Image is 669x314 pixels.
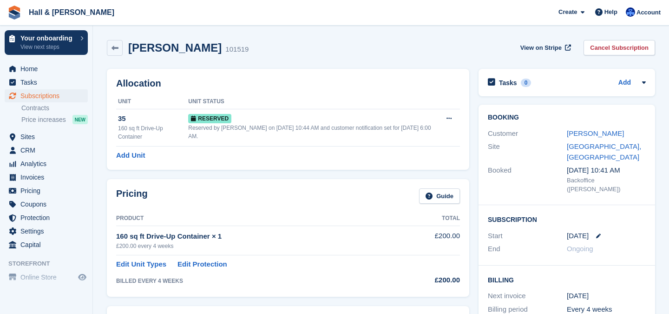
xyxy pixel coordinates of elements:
a: Your onboarding View next steps [5,30,88,55]
div: £200.00 [396,275,460,286]
div: [DATE] 10:41 AM [567,165,646,176]
a: menu [5,198,88,211]
p: Your onboarding [20,35,76,41]
a: menu [5,211,88,224]
span: Sites [20,130,76,143]
span: Invoices [20,171,76,184]
span: View on Stripe [520,43,562,53]
a: menu [5,130,88,143]
div: Booked [488,165,567,194]
a: Edit Protection [177,259,227,270]
a: Cancel Subscription [584,40,655,55]
div: Reserved by [PERSON_NAME] on [DATE] 10:44 AM and customer notification set for [DATE] 6:00 AM. [188,124,440,140]
div: 35 [118,114,188,124]
a: Add [618,78,631,88]
span: Help [604,7,617,17]
div: Site [488,141,567,162]
th: Total [396,211,460,226]
div: [DATE] [567,291,646,301]
span: Coupons [20,198,76,211]
div: 101519 [225,44,249,55]
div: NEW [72,115,88,124]
a: menu [5,225,88,238]
div: Start [488,231,567,241]
a: Guide [419,188,460,204]
a: Contracts [21,104,88,113]
a: Edit Unit Types [116,259,166,270]
div: 160 sq ft Drive-Up Container [118,124,188,141]
div: Customer [488,128,567,139]
span: Account [636,8,661,17]
time: 2025-09-04 00:00:00 UTC [567,231,589,241]
h2: Allocation [116,78,460,89]
span: Capital [20,238,76,251]
th: Unit Status [188,94,440,109]
th: Product [116,211,396,226]
a: menu [5,271,88,284]
a: [PERSON_NAME] [567,129,624,137]
span: Tasks [20,76,76,89]
div: Next invoice [488,291,567,301]
span: Protection [20,211,76,224]
span: CRM [20,144,76,157]
img: stora-icon-8386f47178a22dfd0bd8f6a31ec36ba5ce8667c1dd55bd0f319d3a0aa187defe.svg [7,6,21,20]
span: Pricing [20,184,76,197]
div: End [488,244,567,254]
a: menu [5,76,88,89]
h2: Booking [488,114,646,121]
a: menu [5,171,88,184]
a: menu [5,89,88,102]
a: Price increases NEW [21,114,88,125]
a: View on Stripe [517,40,573,55]
th: Unit [116,94,188,109]
span: Subscriptions [20,89,76,102]
span: Reserved [188,114,231,123]
span: Online Store [20,271,76,284]
a: Hall & [PERSON_NAME] [25,5,118,20]
a: menu [5,238,88,251]
span: Settings [20,225,76,238]
div: 0 [521,79,531,87]
img: Claire Banham [626,7,635,17]
h2: Tasks [499,79,517,87]
h2: Billing [488,275,646,284]
span: Storefront [8,259,92,268]
div: £200.00 every 4 weeks [116,242,396,250]
a: Preview store [77,272,88,283]
a: menu [5,62,88,75]
td: £200.00 [396,226,460,255]
div: 160 sq ft Drive-Up Container × 1 [116,231,396,242]
span: Price increases [21,115,66,124]
a: menu [5,157,88,170]
span: Ongoing [567,245,593,253]
a: menu [5,144,88,157]
div: BILLED EVERY 4 WEEKS [116,277,396,285]
p: View next steps [20,43,76,51]
a: Add Unit [116,150,145,161]
a: menu [5,184,88,197]
span: Home [20,62,76,75]
h2: Subscription [488,214,646,224]
span: Create [558,7,577,17]
a: [GEOGRAPHIC_DATA], [GEOGRAPHIC_DATA] [567,142,641,161]
div: Backoffice ([PERSON_NAME]) [567,176,646,194]
span: Analytics [20,157,76,170]
h2: Pricing [116,188,148,204]
h2: [PERSON_NAME] [128,41,222,54]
